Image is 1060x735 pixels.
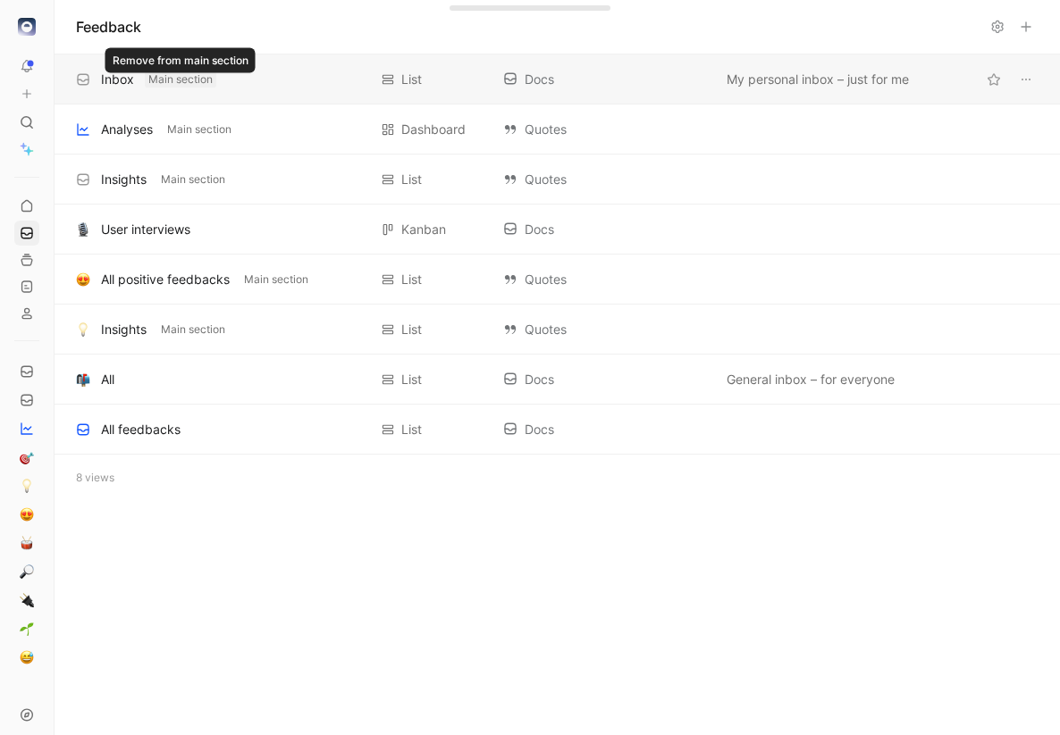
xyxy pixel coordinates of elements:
[503,169,709,190] div: Quotes
[14,616,39,641] a: 🌱
[76,372,90,387] img: 📬
[55,104,1060,155] div: AnalysesMain sectionDashboard QuotesView actions
[55,155,1060,205] div: InsightsMain sectionList QuotesView actions
[101,69,134,90] div: Inbox
[20,450,34,464] img: 🎯
[401,269,422,290] div: List
[14,340,39,670] div: 🎯💡😍🥁🔎🔌🌱😅
[101,219,190,240] div: User interviews
[401,169,422,190] div: List
[164,121,235,138] button: Main section
[55,455,1060,501] div: 8 views
[101,419,181,440] div: All feedbacks
[503,319,709,340] div: Quotes
[76,16,141,38] h1: Feedback
[20,593,34,607] img: 🔌
[101,369,114,390] div: All
[401,419,422,440] div: List
[72,369,94,390] button: 📬
[18,18,36,36] img: elba
[14,559,39,584] a: 🔎
[503,419,709,440] div: Docs
[723,69,913,90] button: My personal inbox – just for me
[503,219,709,240] div: Docs
[401,119,466,140] div: Dashboard
[72,269,94,290] button: 😍
[1014,67,1039,92] button: View actions
[101,119,153,140] div: Analyses
[167,121,231,138] span: Main section
[161,171,225,188] span: Main section
[503,119,709,140] div: Quotes
[72,319,94,340] button: 💡
[76,272,90,287] img: 😍
[55,205,1060,255] div: 🎙️User interviewsKanban DocsView actions
[14,445,39,470] a: 🎯
[76,222,90,237] img: 🎙️
[20,622,34,636] img: 🌱
[14,14,39,39] button: elba
[14,473,39,498] a: 💡
[20,536,34,550] img: 🥁
[101,269,230,290] div: All positive feedbacks
[244,271,308,288] span: Main section
[727,69,909,90] span: My personal inbox – just for me
[723,369,898,390] button: General inbox – for everyone
[14,530,39,555] a: 🥁
[20,650,34,664] img: 😅
[401,319,422,340] div: List
[401,369,422,390] div: List
[55,54,1060,104] div: InboxMain sectionList DocsMy personal inbox – just for meView actions
[503,269,709,290] div: Quotes
[20,564,34,579] img: 🔎
[145,71,216,88] button: Main section
[157,171,229,188] button: Main section
[240,271,312,288] button: Main section
[76,322,90,337] img: 💡
[72,219,94,240] button: 🎙️
[503,69,709,90] div: Docs
[55,355,1060,405] div: 📬AllList DocsGeneral inbox – for everyoneView actions
[101,169,147,190] div: Insights
[503,369,709,390] div: Docs
[14,502,39,527] a: 😍
[148,71,213,88] span: Main section
[14,645,39,670] a: 😅
[401,69,422,90] div: List
[101,319,147,340] div: Insights
[55,305,1060,355] div: 💡InsightsMain sectionList QuotesView actions
[55,405,1060,455] div: All feedbacksList DocsView actions
[14,588,39,613] a: 🔌
[55,255,1060,305] div: 😍All positive feedbacksMain sectionList QuotesView actions
[401,219,446,240] div: Kanban
[20,507,34,522] img: 😍
[161,321,225,338] span: Main section
[157,322,229,338] button: Main section
[727,369,895,390] span: General inbox – for everyone
[20,479,34,493] img: 💡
